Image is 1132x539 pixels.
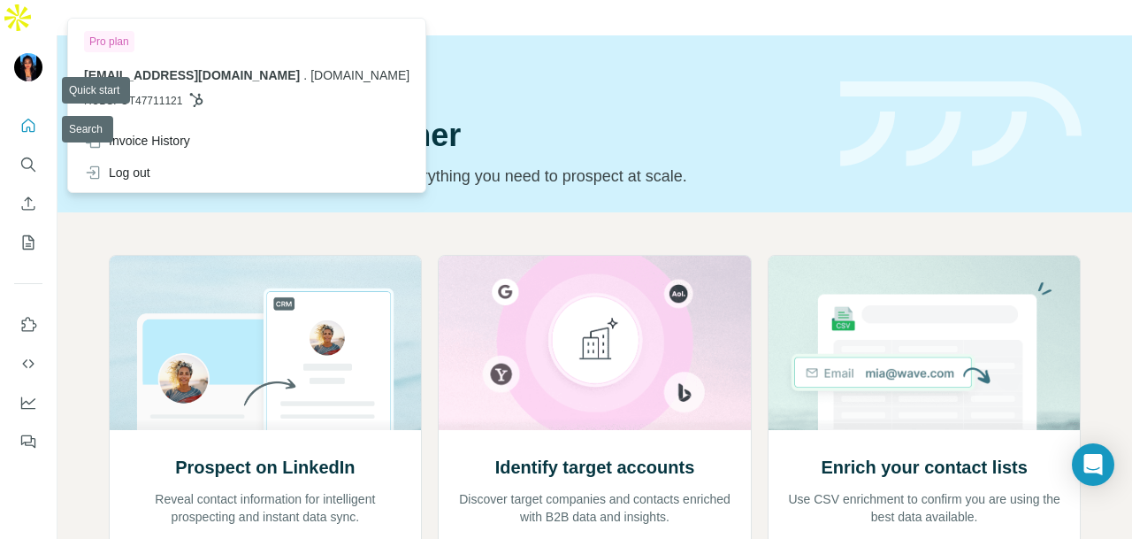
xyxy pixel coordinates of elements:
[84,164,150,181] div: Log out
[786,490,1063,526] p: Use CSV enrichment to confirm you are using the best data available.
[14,188,42,219] button: Enrich CSV
[495,455,695,480] h2: Identify target accounts
[840,81,1082,167] img: banner
[821,455,1027,480] h2: Enrich your contact lists
[84,68,300,82] span: [EMAIL_ADDRESS][DOMAIN_NAME]
[109,256,423,430] img: Prospect on LinkedIn
[109,164,819,189] p: Pick your starting point and we’ll provide everything you need to prospect at scale.
[14,110,42,142] button: Quick start
[768,256,1082,430] img: Enrich your contact lists
[109,118,819,153] h1: Let’s prospect together
[175,455,355,480] h2: Prospect on LinkedIn
[109,68,819,86] div: Quick start
[84,31,134,52] div: Pro plan
[14,227,42,258] button: My lists
[14,426,42,458] button: Feedback
[310,68,409,82] span: [DOMAIN_NAME]
[84,132,190,150] div: Invoice History
[14,348,42,380] button: Use Surfe API
[1072,443,1114,486] div: Open Intercom Messenger
[14,53,42,81] img: Avatar
[84,93,182,109] span: HUBSPOT47711121
[14,309,42,341] button: Use Surfe on LinkedIn
[14,387,42,419] button: Dashboard
[438,256,752,430] img: Identify target accounts
[127,490,404,526] p: Reveal contact information for intelligent prospecting and instant data sync.
[456,490,733,526] p: Discover target companies and contacts enriched with B2B data and insights.
[14,149,42,181] button: Search
[303,68,307,82] span: .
